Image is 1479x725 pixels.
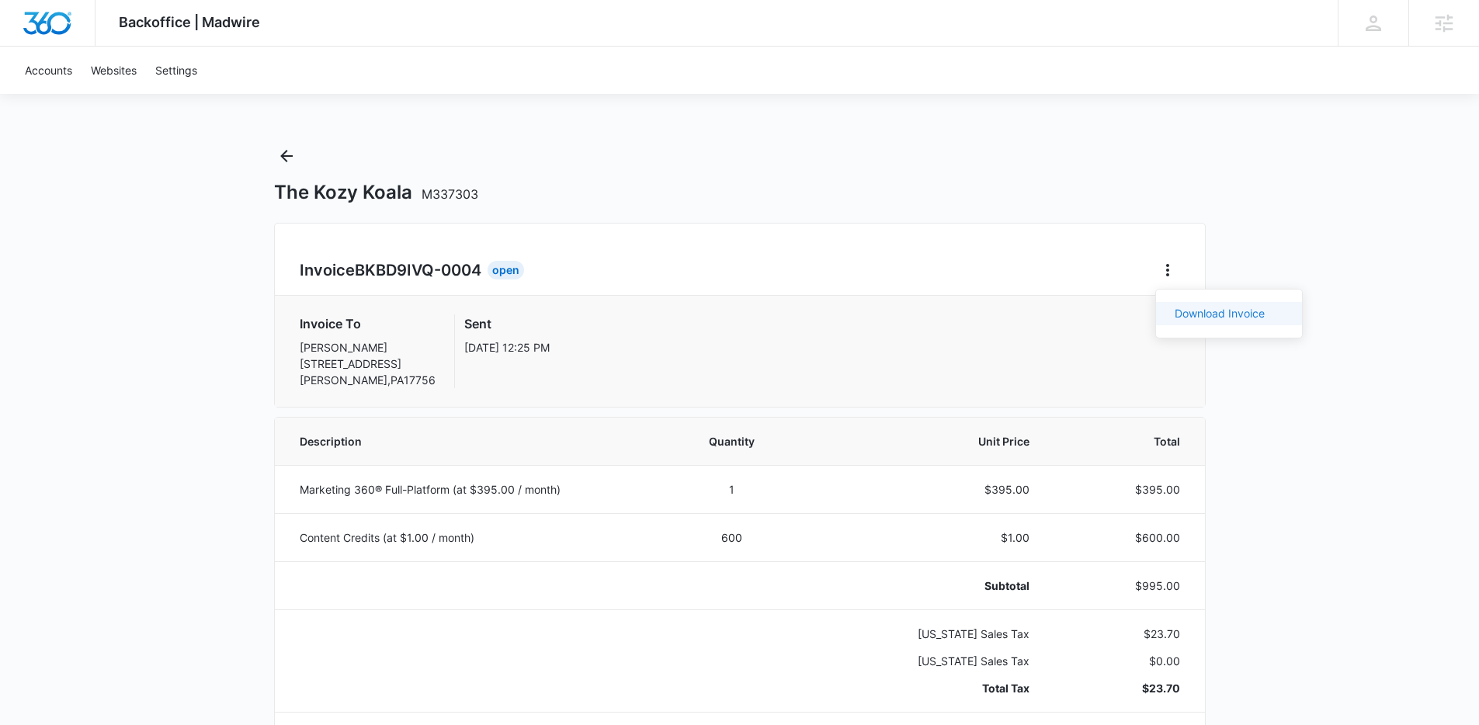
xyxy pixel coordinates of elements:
img: tab_keywords_by_traffic_grey.svg [154,90,167,102]
p: [US_STATE] Sales Tax [819,626,1029,642]
div: v 4.0.25 [43,25,76,37]
p: $395.00 [819,481,1029,498]
td: 600 [663,513,801,561]
p: $23.70 [1067,626,1179,642]
button: Home [1155,258,1180,283]
p: Total Tax [819,680,1029,696]
p: Content Credits (at $1.00 / month) [300,529,644,546]
img: tab_domain_overview_orange.svg [42,90,54,102]
span: Description [300,433,644,449]
p: $0.00 [1067,653,1179,669]
p: $1.00 [819,529,1029,546]
td: 1 [663,465,801,513]
p: [PERSON_NAME] [STREET_ADDRESS] [PERSON_NAME] , PA 17756 [300,339,436,388]
span: Total [1067,433,1179,449]
button: Download Invoice [1156,302,1302,325]
span: Quantity [682,433,783,449]
div: Open [488,261,524,279]
h2: Invoice [300,258,488,282]
p: [US_STATE] Sales Tax [819,653,1029,669]
p: $23.70 [1067,680,1179,696]
a: Settings [146,47,207,94]
span: M337303 [422,186,478,202]
a: Websites [82,47,146,94]
p: $600.00 [1067,529,1179,546]
span: BKBD9IVQ-0004 [355,261,481,279]
h1: The Kozy Koala [274,181,478,204]
span: Backoffice | Madwire [119,14,260,30]
h3: Invoice To [300,314,436,333]
img: logo_orange.svg [25,25,37,37]
div: Keywords by Traffic [172,92,262,102]
p: $995.00 [1067,578,1179,594]
h3: Sent [464,314,550,333]
p: [DATE] 12:25 PM [464,339,550,356]
a: Download Invoice [1175,307,1265,320]
p: Subtotal [819,578,1029,594]
span: Unit Price [819,433,1029,449]
div: Domain: [DOMAIN_NAME] [40,40,171,53]
div: Domain Overview [59,92,139,102]
button: Back [274,144,299,168]
a: Accounts [16,47,82,94]
p: Marketing 360® Full-Platform (at $395.00 / month) [300,481,644,498]
p: $395.00 [1067,481,1179,498]
img: website_grey.svg [25,40,37,53]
